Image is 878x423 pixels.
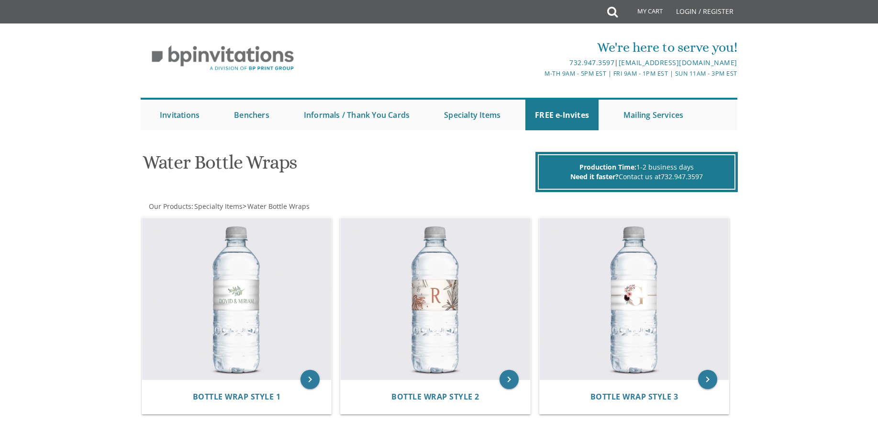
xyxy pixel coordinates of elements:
span: Specialty Items [194,202,243,211]
a: Informals / Thank You Cards [294,100,419,130]
span: Bottle Wrap Style 3 [590,391,678,402]
div: : [141,202,439,211]
a: Our Products [148,202,191,211]
a: 732.947.3597 [569,58,614,67]
a: Water Bottle Wraps [246,202,310,211]
a: Invitations [150,100,209,130]
span: Water Bottle Wraps [247,202,310,211]
a: FREE e-Invites [525,100,599,130]
div: M-Th 9am - 5pm EST | Fri 9am - 1pm EST | Sun 11am - 3pm EST [340,69,737,79]
span: Need it faster? [570,172,619,181]
a: My Cart [617,1,669,25]
img: Bottle Wrap Style 1 [142,218,332,380]
a: keyboard_arrow_right [500,370,519,389]
div: | [340,57,737,69]
a: Bottle Wrap Style 2 [391,392,479,401]
img: Bottle Wrap Style 2 [341,218,530,380]
a: Benchers [224,100,279,130]
span: Production Time: [579,162,636,171]
a: 732.947.3597 [661,172,703,181]
span: > [243,202,310,211]
a: Bottle Wrap Style 1 [193,392,281,401]
div: We're here to serve you! [340,38,737,57]
a: Bottle Wrap Style 3 [590,392,678,401]
h1: Water Bottle Wraps [143,152,533,180]
a: keyboard_arrow_right [300,370,320,389]
img: BP Invitation Loft [141,38,305,78]
img: Bottle Wrap Style 3 [540,218,729,380]
a: [EMAIL_ADDRESS][DOMAIN_NAME] [619,58,737,67]
div: 1-2 business days Contact us at [538,154,735,190]
a: keyboard_arrow_right [698,370,717,389]
a: Specialty Items [434,100,510,130]
a: Mailing Services [614,100,693,130]
a: Specialty Items [193,202,243,211]
span: Bottle Wrap Style 1 [193,391,281,402]
span: Bottle Wrap Style 2 [391,391,479,402]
